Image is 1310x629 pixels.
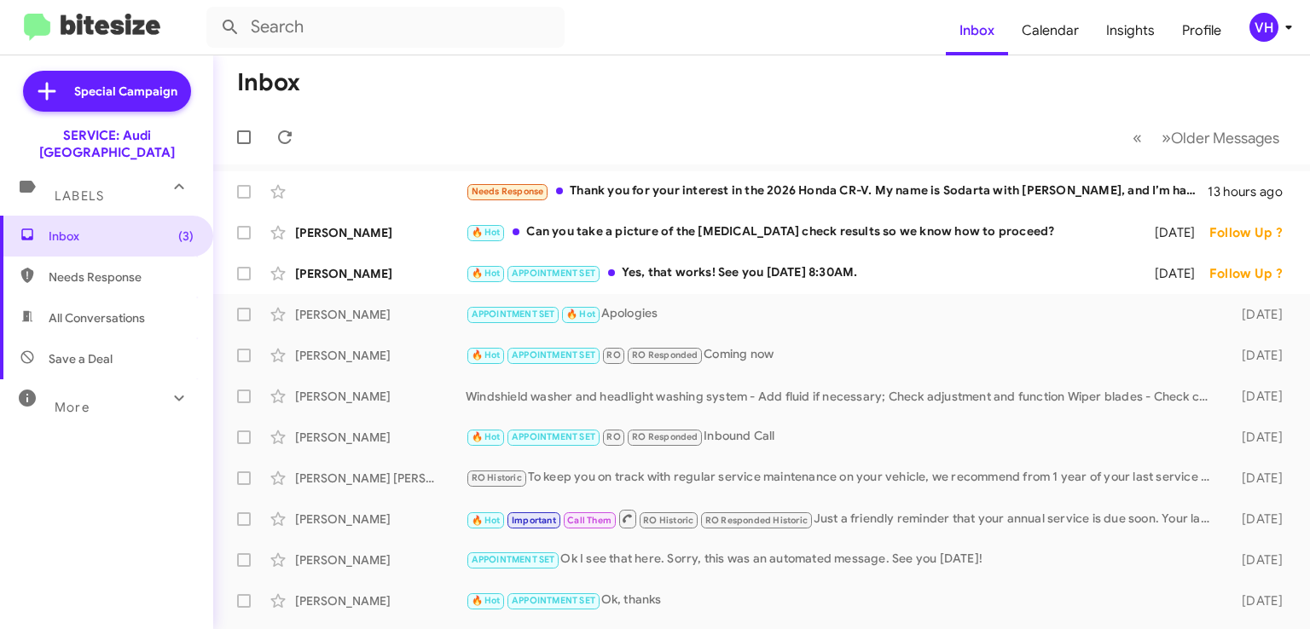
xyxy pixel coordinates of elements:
[1171,129,1279,147] span: Older Messages
[295,511,466,528] div: [PERSON_NAME]
[472,227,501,238] span: 🔥 Hot
[566,309,595,320] span: 🔥 Hot
[295,388,466,405] div: [PERSON_NAME]
[643,515,693,526] span: RO Historic
[1220,511,1296,528] div: [DATE]
[1235,13,1291,42] button: VH
[1139,265,1209,282] div: [DATE]
[55,188,104,204] span: Labels
[1123,120,1290,155] nav: Page navigation example
[1208,183,1296,200] div: 13 hours ago
[237,69,300,96] h1: Inbox
[466,550,1220,569] div: Ok I see that here. Sorry, this was an automated message. See you [DATE]!
[705,515,808,526] span: RO Responded Historic
[472,268,501,279] span: 🔥 Hot
[632,349,698,361] span: RO Responded
[472,515,501,526] span: 🔥 Hot
[567,515,612,526] span: Call Them
[466,304,1220,324] div: Apologies
[1122,120,1152,155] button: Previous
[1168,6,1235,55] a: Profile
[1162,127,1171,148] span: »
[606,349,620,361] span: RO
[1220,388,1296,405] div: [DATE]
[1220,429,1296,446] div: [DATE]
[472,186,544,197] span: Needs Response
[295,347,466,364] div: [PERSON_NAME]
[1249,13,1278,42] div: VH
[466,345,1220,365] div: Coming now
[23,71,191,112] a: Special Campaign
[295,551,466,568] div: [PERSON_NAME]
[55,400,90,415] span: More
[49,228,194,245] span: Inbox
[295,429,466,446] div: [PERSON_NAME]
[472,431,501,442] span: 🔥 Hot
[512,431,595,442] span: APPOINTMENT SET
[472,595,501,606] span: 🔥 Hot
[1151,120,1290,155] button: Next
[295,265,466,282] div: [PERSON_NAME]
[632,431,698,442] span: RO Responded
[472,309,555,320] span: APPOINTMENT SET
[1093,6,1168,55] a: Insights
[472,472,522,483] span: RO Historic
[74,83,177,100] span: Special Campaign
[1220,470,1296,487] div: [DATE]
[606,431,620,442] span: RO
[512,349,595,361] span: APPOINTMENT SET
[472,349,501,361] span: 🔥 Hot
[512,268,595,279] span: APPOINTMENT SET
[466,427,1220,447] div: Inbound Call
[1220,551,1296,568] div: [DATE]
[1220,347,1296,364] div: [DATE]
[512,595,595,606] span: APPOINTMENT SET
[49,268,194,286] span: Needs Response
[466,468,1220,488] div: To keep you on track with regular service maintenance on your vehicle, we recommend from 1 year o...
[49,309,145,326] span: All Conversations
[466,222,1139,242] div: Can you take a picture of the [MEDICAL_DATA] check results so we know how to proceed?
[1209,224,1296,241] div: Follow Up ?
[295,224,466,241] div: [PERSON_NAME]
[466,388,1220,405] div: Windshield washer and headlight washing system - Add fluid if necessary; Check adjustment and fun...
[49,350,113,367] span: Save a Deal
[466,182,1208,201] div: Thank you for your interest in the 2026 Honda CR-V. My name is Sodarta with [PERSON_NAME], and I’...
[295,592,466,609] div: [PERSON_NAME]
[295,306,466,323] div: [PERSON_NAME]
[1220,592,1296,609] div: [DATE]
[1139,224,1209,241] div: [DATE]
[946,6,1008,55] a: Inbox
[472,554,555,565] span: APPOINTMENT SET
[1220,306,1296,323] div: [DATE]
[466,591,1220,610] div: Ok, thanks
[1133,127,1142,148] span: «
[295,470,466,487] div: [PERSON_NAME] [PERSON_NAME]
[466,263,1139,283] div: Yes, that works! See you [DATE] 8:30AM.
[512,515,556,526] span: Important
[1209,265,1296,282] div: Follow Up ?
[466,508,1220,529] div: Just a friendly reminder that your annual service is due soon. Your last service was on [DATE]. I...
[178,228,194,245] span: (3)
[1008,6,1093,55] a: Calendar
[206,7,565,48] input: Search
